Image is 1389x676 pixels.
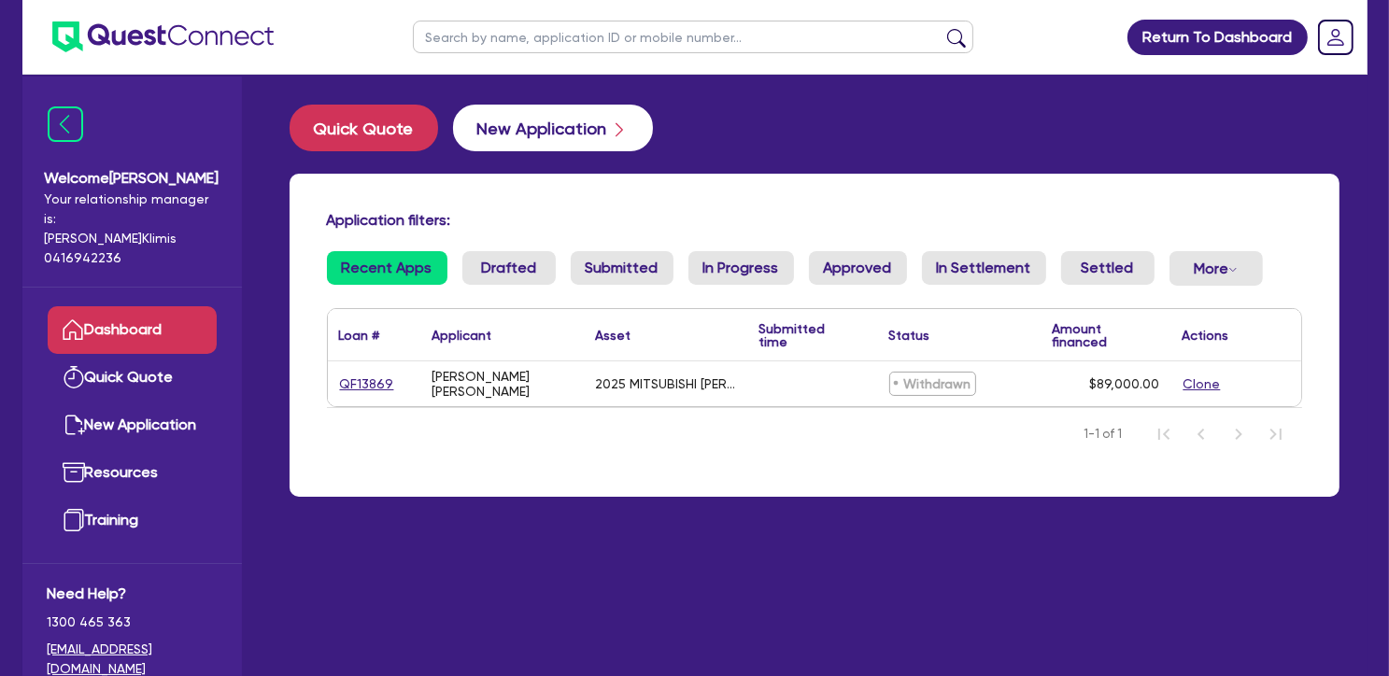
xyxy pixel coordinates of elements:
div: Actions [1183,329,1229,342]
div: Amount financed [1053,322,1160,348]
button: Dropdown toggle [1169,251,1263,286]
span: Your relationship manager is: [PERSON_NAME] Klimis 0416942236 [45,190,220,268]
a: Submitted [571,251,673,285]
span: Welcome [PERSON_NAME] [45,167,220,190]
span: 1300 465 363 [48,613,217,632]
a: Recent Apps [327,251,447,285]
a: Return To Dashboard [1127,20,1308,55]
button: Last Page [1257,415,1295,453]
div: Asset [596,329,631,342]
span: Withdrawn [889,372,976,396]
button: Previous Page [1183,415,1220,453]
div: [PERSON_NAME] [PERSON_NAME] [432,369,574,399]
span: Need Help? [48,583,217,605]
a: Quick Quote [48,354,217,401]
h4: Application filters: [327,211,1302,229]
a: New Application [48,401,217,449]
img: quick-quote [63,366,85,388]
a: Quick Quote [290,105,453,151]
a: Settled [1061,251,1155,285]
a: In Settlement [922,251,1046,285]
img: new-application [63,414,85,436]
a: Resources [48,449,217,497]
button: Next Page [1220,415,1257,453]
a: In Progress [688,251,794,285]
button: Quick Quote [290,105,438,151]
a: Dashboard [48,306,217,354]
a: Dropdown toggle [1311,13,1360,62]
a: Drafted [462,251,556,285]
span: $89,000.00 [1090,376,1160,391]
div: Submitted time [759,322,850,348]
button: Clone [1183,373,1222,395]
div: Applicant [432,329,492,342]
a: Approved [809,251,907,285]
a: Training [48,497,217,544]
img: resources [63,461,85,484]
button: New Application [453,105,653,151]
img: quest-connect-logo-blue [52,21,274,52]
span: 1-1 of 1 [1084,425,1123,444]
div: Status [889,329,930,342]
div: Loan # [339,329,380,342]
img: icon-menu-close [48,106,83,142]
div: 2025 MITSUBISHI [PERSON_NAME] FUSO 815 [596,376,737,391]
a: QF13869 [339,373,395,395]
input: Search by name, application ID or mobile number... [413,21,973,53]
img: training [63,509,85,531]
button: First Page [1145,415,1183,453]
